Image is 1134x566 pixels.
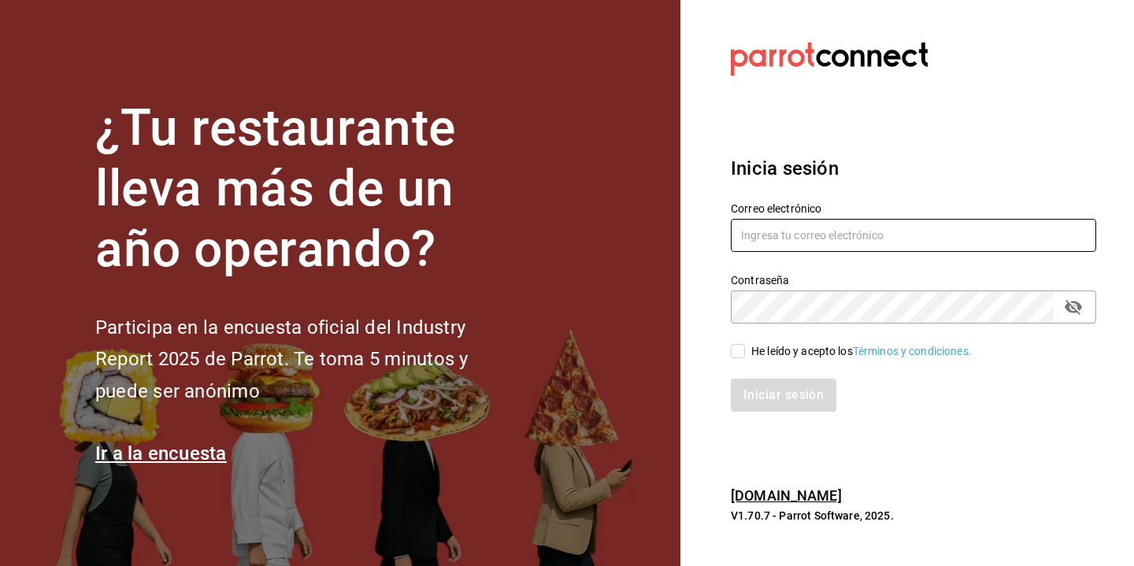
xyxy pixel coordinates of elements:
[853,345,972,357] a: Términos y condiciones.
[95,98,521,279] h1: ¿Tu restaurante lleva más de un año operando?
[731,487,842,504] a: [DOMAIN_NAME]
[731,275,1096,286] label: Contraseña
[731,203,1096,214] label: Correo electrónico
[731,508,1096,523] p: V1.70.7 - Parrot Software, 2025.
[95,312,521,408] h2: Participa en la encuesta oficial del Industry Report 2025 de Parrot. Te toma 5 minutos y puede se...
[1060,294,1087,320] button: passwordField
[731,154,1096,183] h3: Inicia sesión
[751,343,972,360] div: He leído y acepto los
[731,219,1096,252] input: Ingresa tu correo electrónico
[95,442,227,464] a: Ir a la encuesta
